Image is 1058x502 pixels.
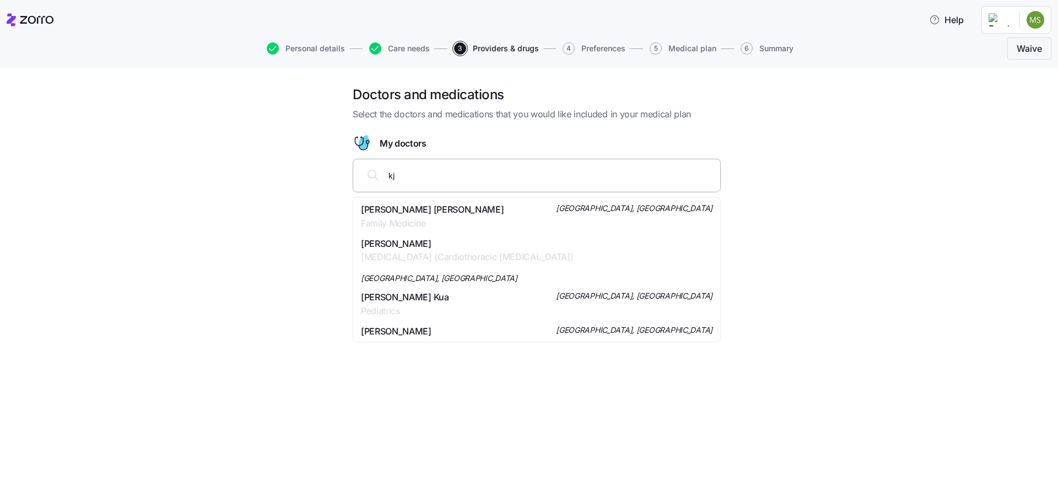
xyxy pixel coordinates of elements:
[556,290,712,301] span: [GEOGRAPHIC_DATA], [GEOGRAPHIC_DATA]
[361,250,573,264] span: [MEDICAL_DATA] (Cardiothoracic [MEDICAL_DATA])
[741,42,793,55] button: 6Summary
[650,42,716,55] button: 5Medical plan
[741,42,753,55] span: 6
[353,107,721,121] span: Select the doctors and medications that you would like included in your medical plan
[367,42,430,55] a: Care needs
[759,45,793,52] span: Summary
[369,42,430,55] button: Care needs
[267,42,345,55] button: Personal details
[361,273,517,284] span: [GEOGRAPHIC_DATA], [GEOGRAPHIC_DATA]
[1007,37,1051,60] button: Waive
[264,42,345,55] a: Personal details
[556,325,712,336] span: [GEOGRAPHIC_DATA], [GEOGRAPHIC_DATA]
[361,290,449,304] span: [PERSON_NAME] Kua
[473,45,539,52] span: Providers & drugs
[361,237,573,251] span: [PERSON_NAME]
[581,45,625,52] span: Preferences
[563,42,575,55] span: 4
[454,42,466,55] span: 3
[380,137,427,150] span: My doctors
[388,169,714,181] input: Search your doctors
[452,42,539,55] a: 3Providers & drugs
[556,203,712,214] span: [GEOGRAPHIC_DATA], [GEOGRAPHIC_DATA]
[1017,42,1042,55] span: Waive
[563,42,625,55] button: 4Preferences
[361,325,431,338] span: [PERSON_NAME]
[920,9,973,31] button: Help
[361,203,504,217] span: [PERSON_NAME] [PERSON_NAME]
[361,338,431,352] span: Dentist
[989,13,1011,26] img: Employer logo
[285,45,345,52] span: Personal details
[929,13,964,26] span: Help
[361,217,504,230] span: Family Medicine
[353,86,721,103] h1: Doctors and medications
[650,42,662,55] span: 5
[353,134,371,152] svg: Doctor figure
[454,42,539,55] button: 3Providers & drugs
[361,304,449,318] span: Pediatrics
[668,45,716,52] span: Medical plan
[1027,11,1044,29] img: 083ec69adb11cc106b2a21bb0a4217f6
[388,45,430,52] span: Care needs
